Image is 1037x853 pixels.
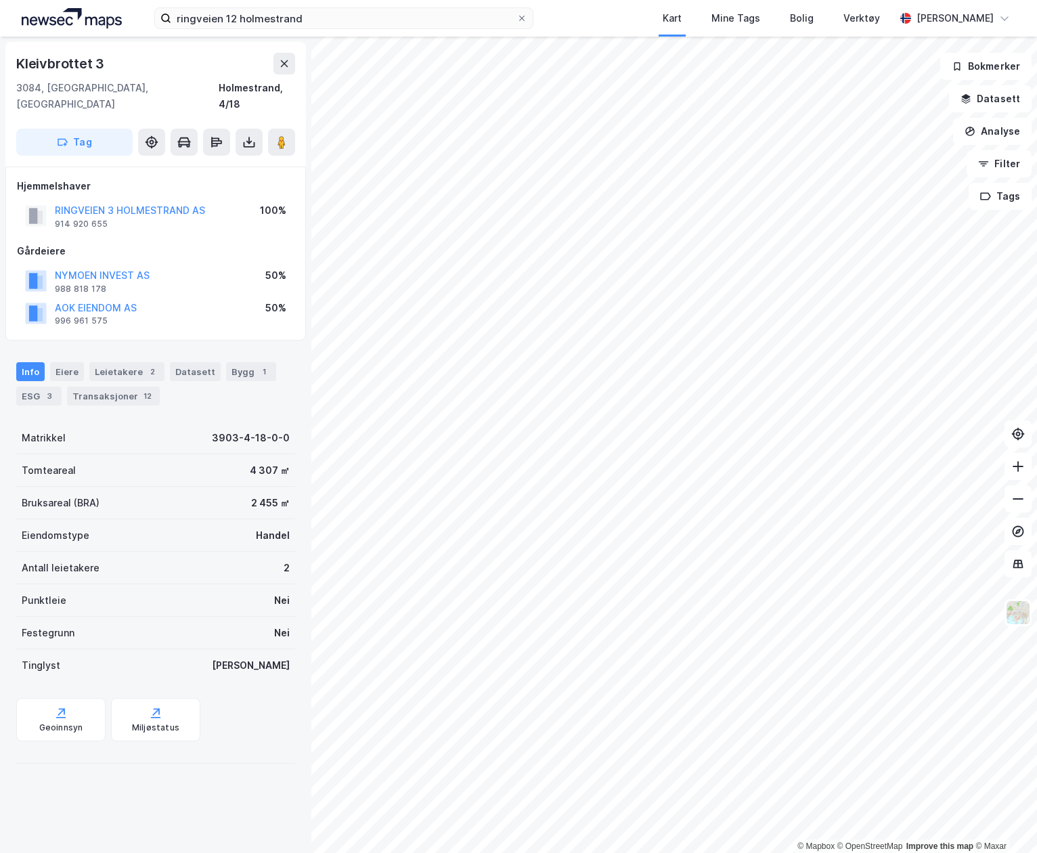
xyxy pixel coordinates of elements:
[967,150,1032,177] button: Filter
[1005,600,1031,626] img: Z
[797,841,835,851] a: Mapbox
[837,841,903,851] a: OpenStreetMap
[141,389,154,403] div: 12
[711,10,760,26] div: Mine Tags
[663,10,682,26] div: Kart
[274,625,290,641] div: Nei
[55,219,108,229] div: 914 920 655
[212,657,290,674] div: [PERSON_NAME]
[949,85,1032,112] button: Datasett
[67,387,160,406] div: Transaksjoner
[146,365,159,378] div: 2
[843,10,880,26] div: Verktøy
[39,722,83,733] div: Geoinnsyn
[89,362,164,381] div: Leietakere
[940,53,1032,80] button: Bokmerker
[22,8,122,28] img: logo.a4113a55bc3d86da70a041830d287a7e.svg
[22,560,100,576] div: Antall leietakere
[16,53,107,74] div: Kleivbrottet 3
[22,430,66,446] div: Matrikkel
[22,657,60,674] div: Tinglyst
[284,560,290,576] div: 2
[50,362,84,381] div: Eiere
[22,495,100,511] div: Bruksareal (BRA)
[251,495,290,511] div: 2 455 ㎡
[170,362,221,381] div: Datasett
[256,527,290,544] div: Handel
[212,430,290,446] div: 3903-4-18-0-0
[17,178,294,194] div: Hjemmelshaver
[171,8,516,28] input: Søk på adresse, matrikkel, gårdeiere, leietakere eller personer
[257,365,271,378] div: 1
[22,462,76,479] div: Tomteareal
[265,300,286,316] div: 50%
[16,129,133,156] button: Tag
[43,389,56,403] div: 3
[16,362,45,381] div: Info
[22,527,89,544] div: Eiendomstype
[219,80,295,112] div: Holmestrand, 4/18
[22,625,74,641] div: Festegrunn
[969,183,1032,210] button: Tags
[265,267,286,284] div: 50%
[226,362,276,381] div: Bygg
[953,118,1032,145] button: Analyse
[250,462,290,479] div: 4 307 ㎡
[16,387,62,406] div: ESG
[22,592,66,609] div: Punktleie
[790,10,814,26] div: Bolig
[55,284,106,294] div: 988 818 178
[260,202,286,219] div: 100%
[969,788,1037,853] iframe: Chat Widget
[274,592,290,609] div: Nei
[17,243,294,259] div: Gårdeiere
[16,80,219,112] div: 3084, [GEOGRAPHIC_DATA], [GEOGRAPHIC_DATA]
[132,722,179,733] div: Miljøstatus
[917,10,994,26] div: [PERSON_NAME]
[906,841,973,851] a: Improve this map
[55,315,108,326] div: 996 961 575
